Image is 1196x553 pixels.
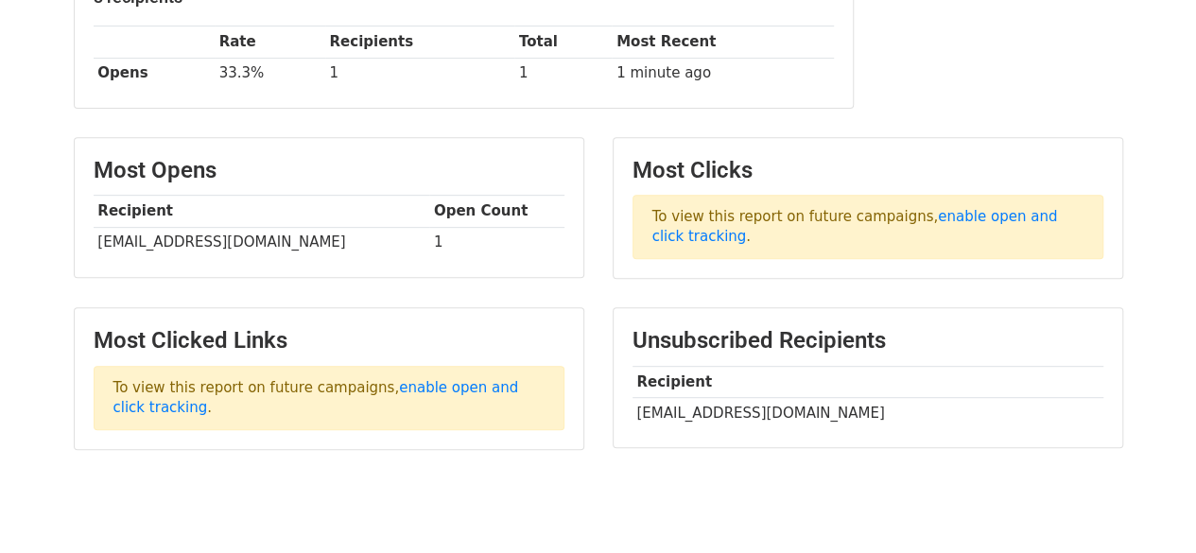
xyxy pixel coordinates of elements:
th: Recipient [94,196,429,227]
th: Open Count [429,196,564,227]
p: To view this report on future campaigns, . [633,195,1103,259]
td: 33.3% [215,58,325,89]
td: 1 [514,58,612,89]
th: Recipients [325,26,514,58]
h3: Most Opens [94,157,564,184]
th: Total [514,26,612,58]
h3: Most Clicked Links [94,327,564,354]
p: To view this report on future campaigns, . [94,366,564,430]
th: Opens [94,58,215,89]
th: Recipient [633,367,1103,398]
td: 1 [325,58,514,89]
th: Most Recent [612,26,833,58]
div: Csevegés widget [1101,462,1196,553]
iframe: Chat Widget [1101,462,1196,553]
h3: Unsubscribed Recipients [633,327,1103,354]
td: 1 [429,227,564,258]
td: 1 minute ago [612,58,833,89]
h3: Most Clicks [633,157,1103,184]
td: [EMAIL_ADDRESS][DOMAIN_NAME] [633,398,1103,429]
th: Rate [215,26,325,58]
td: [EMAIL_ADDRESS][DOMAIN_NAME] [94,227,429,258]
